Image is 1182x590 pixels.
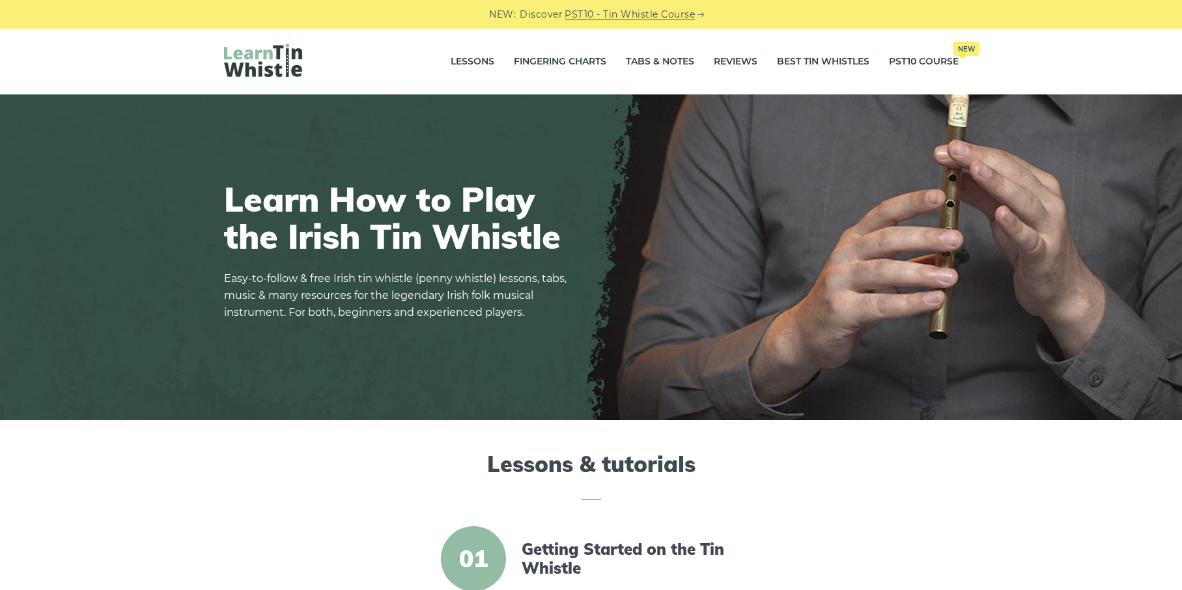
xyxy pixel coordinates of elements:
a: PST10 CourseNew [889,46,959,78]
a: Reviews [714,46,757,78]
a: Tabs & Notes [626,46,694,78]
a: Getting Started on the Tin Whistle [522,540,746,578]
a: Fingering Charts [514,46,606,78]
a: Best Tin Whistles [777,46,869,78]
img: LearnTinWhistle.com [224,44,302,77]
a: Lessons [451,46,494,78]
h2: Lessons & tutorials [224,451,959,500]
h1: Learn How to Play the Irish Tin Whistle [224,180,576,255]
span: New [953,42,979,56]
p: Easy-to-follow & free Irish tin whistle (penny whistle) lessons, tabs, music & many resources for... [224,270,576,321]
